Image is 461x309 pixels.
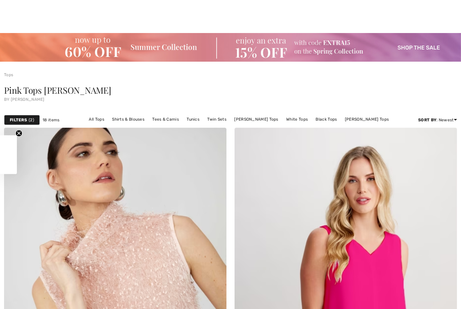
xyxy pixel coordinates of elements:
a: All Tops [85,115,107,124]
a: White Tops [283,115,311,124]
span: 18 items [43,117,59,123]
a: Tops [4,72,13,77]
span: Pink Tops [PERSON_NAME] [4,84,111,96]
strong: Filters [10,117,27,123]
a: Tees & Camis [149,115,182,124]
a: Black Tops [312,115,340,124]
span: 2 [29,117,34,123]
div: : Newest [418,117,457,123]
div: by [PERSON_NAME] [4,97,457,101]
a: Shirts & Blouses [109,115,148,124]
button: Close teaser [16,130,22,136]
a: [PERSON_NAME] Tops [231,115,281,124]
strong: Sort By [418,118,436,122]
a: [PERSON_NAME] Tops [342,115,392,124]
a: Tunics [183,115,203,124]
a: Twin Sets [204,115,230,124]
